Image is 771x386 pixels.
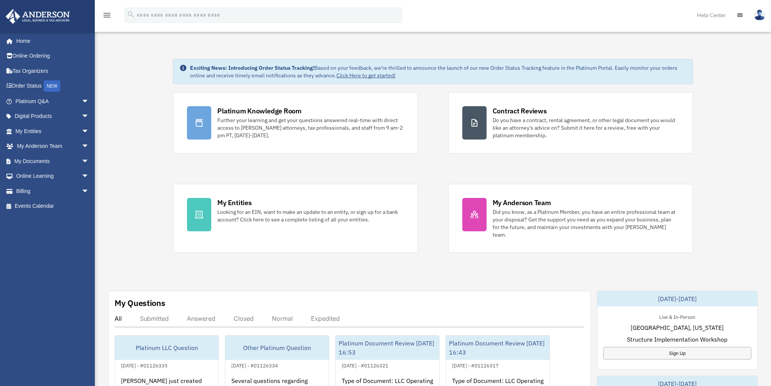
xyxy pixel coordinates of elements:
a: Billingarrow_drop_down [5,184,100,199]
a: Contract Reviews Do you have a contract, rental agreement, or other legal document you would like... [448,92,693,154]
span: arrow_drop_down [82,94,97,109]
div: [DATE] - #01126334 [225,361,284,369]
div: Platinum Document Review [DATE] 16:53 [336,336,439,360]
div: Contract Reviews [493,106,547,116]
div: [DATE] - #01126321 [336,361,394,369]
div: Other Platinum Question [225,336,329,360]
div: NEW [44,80,60,92]
i: menu [102,11,111,20]
div: Platinum Document Review [DATE] 16:43 [446,336,550,360]
a: My Documentsarrow_drop_down [5,154,100,169]
div: All [115,315,122,322]
a: My Anderson Team Did you know, as a Platinum Member, you have an entire professional team at your... [448,184,693,253]
a: My Anderson Teamarrow_drop_down [5,139,100,154]
a: menu [102,13,111,20]
a: Home [5,33,97,49]
div: Further your learning and get your questions answered real-time with direct access to [PERSON_NAM... [217,116,404,139]
a: Events Calendar [5,199,100,214]
div: Expedited [311,315,340,322]
div: Submitted [140,315,169,322]
div: [DATE] - #01126317 [446,361,505,369]
a: My Entitiesarrow_drop_down [5,124,100,139]
a: My Entities Looking for an EIN, want to make an update to an entity, or sign up for a bank accoun... [173,184,418,253]
img: Anderson Advisors Platinum Portal [3,9,72,24]
div: Answered [187,315,215,322]
div: Platinum Knowledge Room [217,106,301,116]
div: My Entities [217,198,251,207]
a: Online Learningarrow_drop_down [5,169,100,184]
div: Live & In-Person [653,312,701,320]
a: Platinum Q&Aarrow_drop_down [5,94,100,109]
div: Closed [234,315,254,322]
div: Based on your feedback, we're thrilled to announce the launch of our new Order Status Tracking fe... [190,64,686,79]
i: search [127,10,135,19]
a: Click Here to get started! [336,72,396,79]
span: arrow_drop_down [82,184,97,199]
div: Normal [272,315,293,322]
span: arrow_drop_down [82,169,97,184]
span: arrow_drop_down [82,109,97,124]
div: Platinum LLC Question [115,336,218,360]
img: User Pic [754,9,765,20]
div: Did you know, as a Platinum Member, you have an entire professional team at your disposal? Get th... [493,208,679,239]
div: Do you have a contract, rental agreement, or other legal document you would like an attorney's ad... [493,116,679,139]
strong: Exciting News: Introducing Order Status Tracking! [190,64,314,71]
span: arrow_drop_down [82,139,97,154]
div: [DATE]-[DATE] [597,291,757,306]
a: Tax Organizers [5,63,100,78]
div: [DATE] - #01126335 [115,361,174,369]
a: Platinum Knowledge Room Further your learning and get your questions answered real-time with dire... [173,92,418,154]
span: arrow_drop_down [82,154,97,169]
a: Online Ordering [5,49,100,64]
div: Looking for an EIN, want to make an update to an entity, or sign up for a bank account? Click her... [217,208,404,223]
a: Sign Up [603,347,751,359]
span: arrow_drop_down [82,124,97,139]
div: My Questions [115,297,165,309]
a: Digital Productsarrow_drop_down [5,109,100,124]
a: Order StatusNEW [5,78,100,94]
span: [GEOGRAPHIC_DATA], [US_STATE] [631,323,724,332]
div: My Anderson Team [493,198,551,207]
span: Structure Implementation Workshop [627,335,727,344]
